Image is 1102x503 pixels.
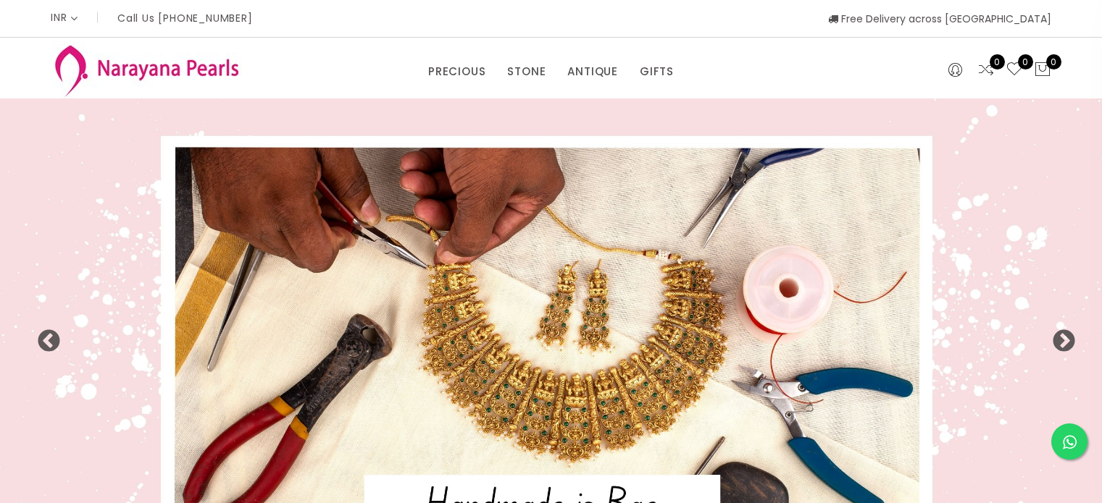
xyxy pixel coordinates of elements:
a: PRECIOUS [428,61,485,83]
button: 0 [1034,61,1051,80]
a: STONE [507,61,546,83]
span: Free Delivery across [GEOGRAPHIC_DATA] [828,12,1051,26]
a: ANTIQUE [567,61,618,83]
span: 0 [990,54,1005,69]
a: 0 [1006,61,1023,80]
p: Call Us [PHONE_NUMBER] [117,13,253,23]
a: 0 [977,61,995,80]
button: Next [1051,329,1066,344]
span: 0 [1018,54,1033,69]
span: 0 [1046,54,1061,69]
button: Previous [36,329,51,344]
a: GIFTS [640,61,674,83]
